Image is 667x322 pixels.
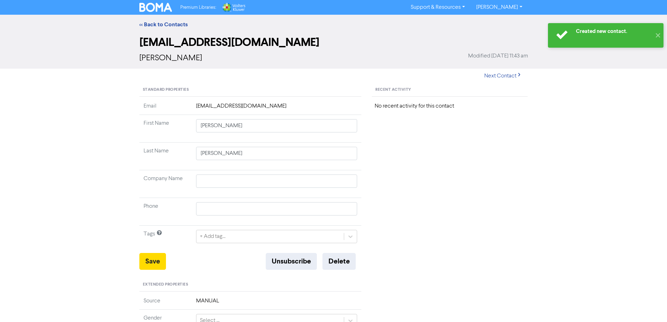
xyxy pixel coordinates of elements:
[139,198,192,226] td: Phone
[192,102,362,115] td: [EMAIL_ADDRESS][DOMAIN_NAME]
[579,246,667,322] iframe: Chat Widget
[139,83,362,97] div: Standard Properties
[471,2,528,13] a: [PERSON_NAME]
[478,69,528,83] button: Next Contact
[139,278,362,292] div: Extended Properties
[139,36,528,49] h2: [EMAIL_ADDRESS][DOMAIN_NAME]
[139,226,192,253] td: Tags
[139,170,192,198] td: Company Name
[405,2,471,13] a: Support & Resources
[192,297,362,310] td: MANUAL
[576,28,651,35] div: Created new contact.
[468,52,528,60] span: Modified [DATE] 11:43 am
[180,5,216,10] span: Premium Libraries:
[139,102,192,115] td: Email
[322,253,356,270] button: Delete
[372,83,528,97] div: Recent Activity
[139,253,166,270] button: Save
[266,253,317,270] button: Unsubscribe
[139,297,192,310] td: Source
[222,3,245,12] img: Wolters Kluwer
[139,54,202,62] span: [PERSON_NAME]
[139,115,192,143] td: First Name
[200,232,225,241] div: + Add tag...
[139,21,188,28] a: << Back to Contacts
[139,3,172,12] img: BOMA Logo
[375,102,525,110] div: No recent activity for this contact
[139,143,192,170] td: Last Name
